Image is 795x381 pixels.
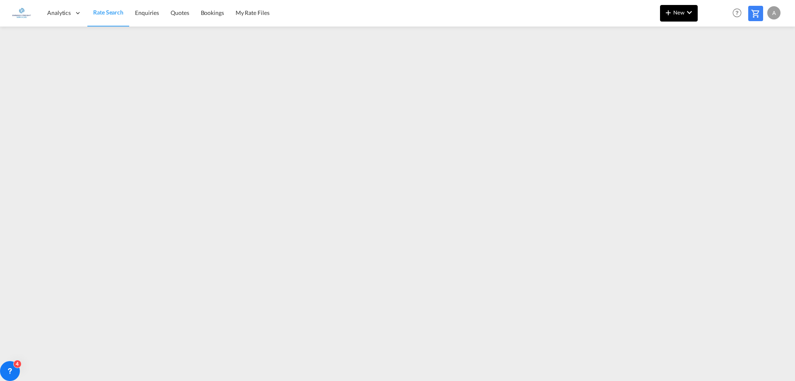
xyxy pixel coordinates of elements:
md-icon: icon-chevron-down [684,7,694,17]
span: Bookings [201,9,224,16]
md-icon: icon-plus 400-fg [663,7,673,17]
span: Quotes [171,9,189,16]
span: Enquiries [135,9,159,16]
span: New [663,9,694,16]
div: A [767,6,781,19]
span: Analytics [47,9,71,17]
span: Rate Search [93,9,123,16]
div: Help [730,6,748,21]
button: icon-plus 400-fgNewicon-chevron-down [660,5,698,22]
span: Help [730,6,744,20]
span: My Rate Files [236,9,270,16]
img: e1326340b7c511ef854e8d6a806141ad.jpg [12,4,31,22]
